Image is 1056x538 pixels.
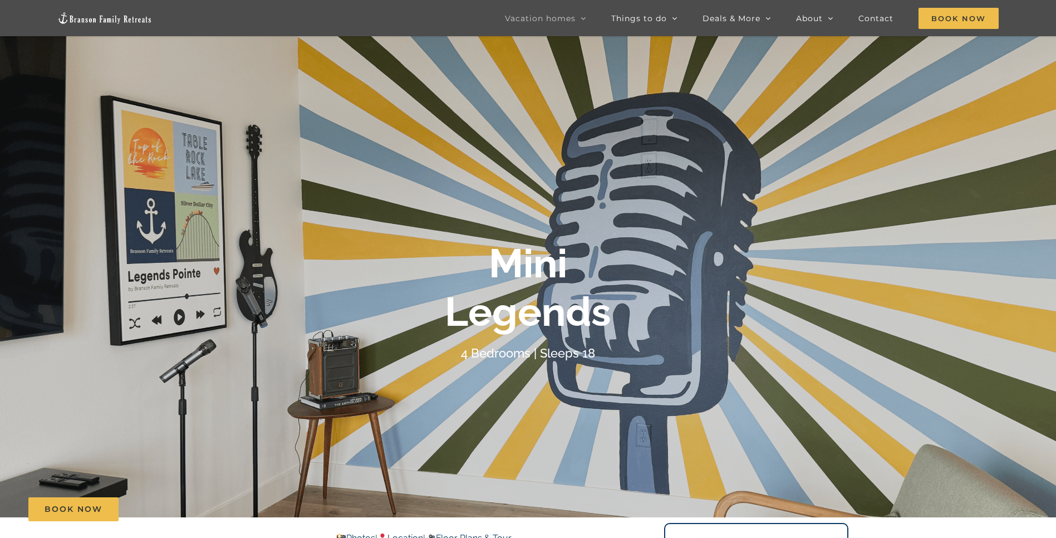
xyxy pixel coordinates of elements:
[858,14,893,22] span: Contact
[57,12,152,25] img: Branson Family Retreats Logo
[703,14,760,22] span: Deals & More
[611,14,667,22] span: Things to do
[919,8,999,29] span: Book Now
[28,497,119,521] a: Book Now
[45,505,102,514] span: Book Now
[445,239,611,335] b: Mini Legends
[505,14,576,22] span: Vacation homes
[461,346,595,360] h4: 4 Bedrooms | Sleeps 18
[796,14,823,22] span: About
